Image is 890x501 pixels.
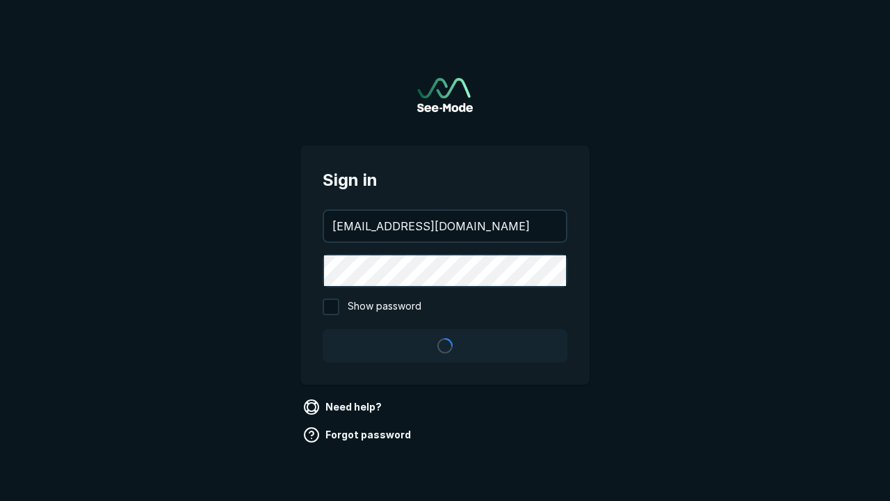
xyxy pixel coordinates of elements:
span: Show password [348,299,421,315]
a: Go to sign in [417,78,473,112]
img: See-Mode Logo [417,78,473,112]
span: Sign in [323,168,567,193]
input: your@email.com [324,211,566,241]
a: Forgot password [300,424,416,446]
a: Need help? [300,396,387,418]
